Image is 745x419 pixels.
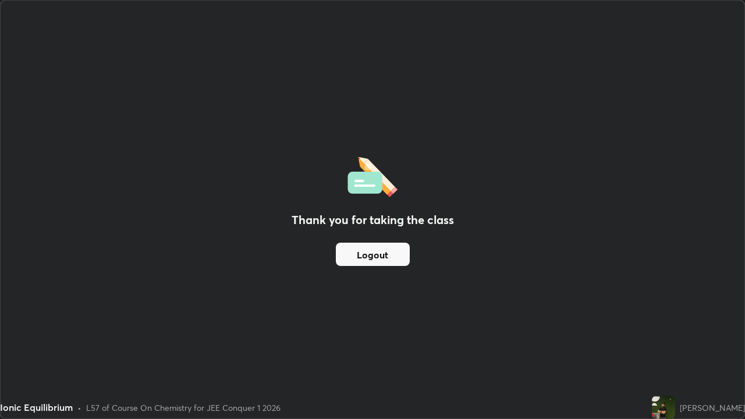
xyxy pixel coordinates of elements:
[292,211,454,229] h2: Thank you for taking the class
[680,402,745,414] div: [PERSON_NAME]
[77,402,81,414] div: •
[347,153,398,197] img: offlineFeedback.1438e8b3.svg
[336,243,410,266] button: Logout
[652,396,675,419] img: f50b3a2f329144b188e9657394f95d2f.jpg
[86,402,281,414] div: L57 of Course On Chemistry for JEE Conquer 1 2026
